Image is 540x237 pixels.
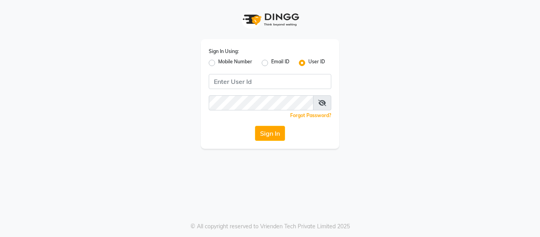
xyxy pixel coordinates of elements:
[290,112,331,118] a: Forgot Password?
[209,48,239,55] label: Sign In Using:
[271,58,289,68] label: Email ID
[218,58,252,68] label: Mobile Number
[209,74,331,89] input: Username
[308,58,325,68] label: User ID
[255,126,285,141] button: Sign In
[209,95,313,110] input: Username
[238,8,302,31] img: logo1.svg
